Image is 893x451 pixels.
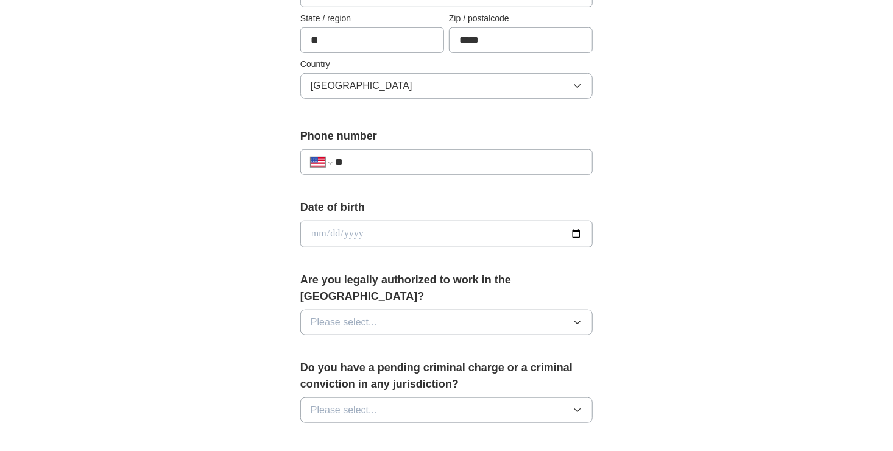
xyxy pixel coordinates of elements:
[300,397,593,423] button: Please select...
[300,58,593,71] label: Country
[300,199,593,216] label: Date of birth
[300,128,593,144] label: Phone number
[300,272,593,305] label: Are you legally authorized to work in the [GEOGRAPHIC_DATA]?
[311,315,377,330] span: Please select...
[300,360,593,392] label: Do you have a pending criminal charge or a criminal conviction in any jurisdiction?
[311,403,377,417] span: Please select...
[300,310,593,335] button: Please select...
[311,79,412,93] span: [GEOGRAPHIC_DATA]
[300,73,593,99] button: [GEOGRAPHIC_DATA]
[449,12,593,25] label: Zip / postalcode
[300,12,444,25] label: State / region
